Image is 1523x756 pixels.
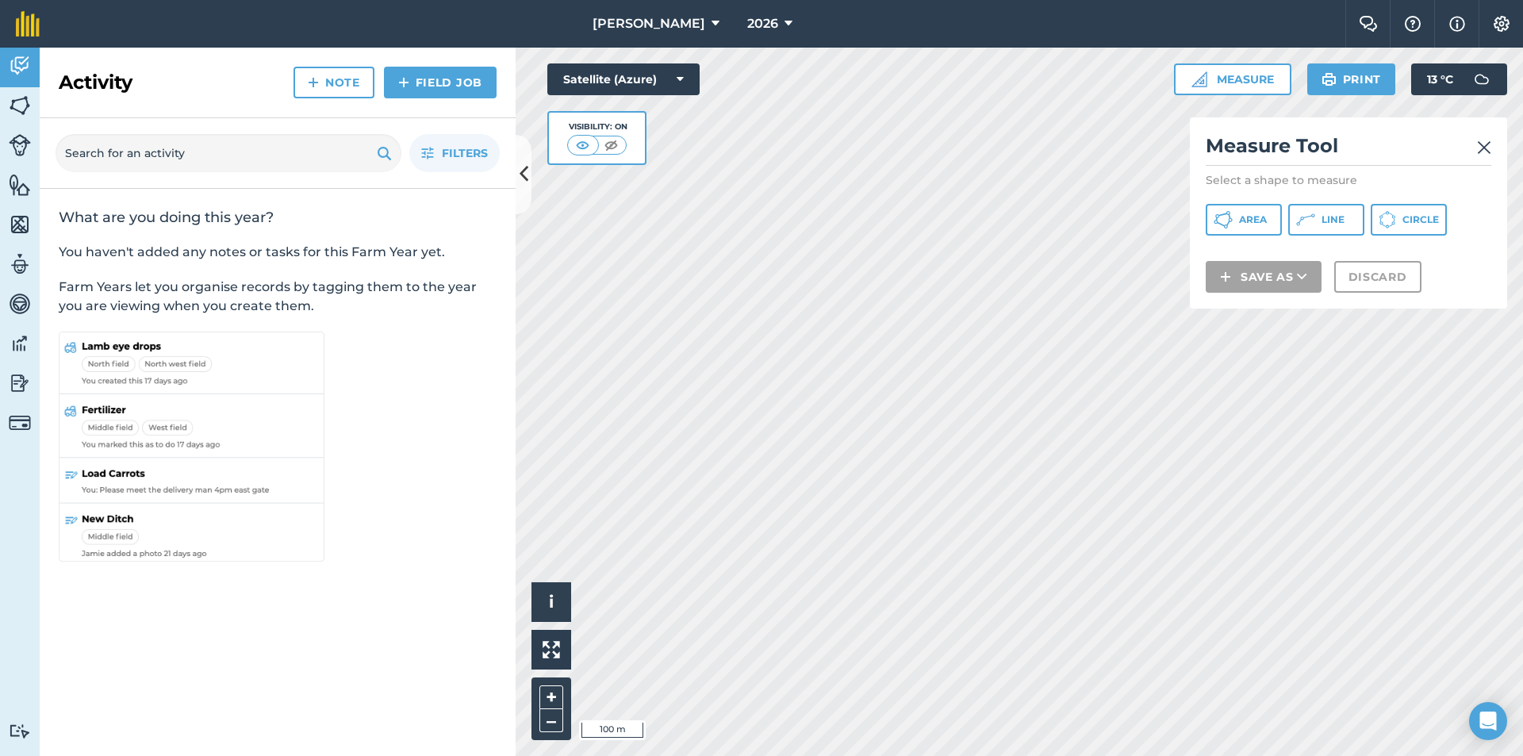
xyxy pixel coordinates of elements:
img: svg+xml;base64,PD94bWwgdmVyc2lvbj0iMS4wIiBlbmNvZGluZz0idXRmLTgiPz4KPCEtLSBHZW5lcmF0b3I6IEFkb2JlIE... [9,412,31,434]
img: svg+xml;base64,PHN2ZyB4bWxucz0iaHR0cDovL3d3dy53My5vcmcvMjAwMC9zdmciIHdpZHRoPSIxNCIgaGVpZ2h0PSIyNC... [1220,267,1231,286]
div: Open Intercom Messenger [1469,702,1507,740]
img: svg+xml;base64,PHN2ZyB4bWxucz0iaHR0cDovL3d3dy53My5vcmcvMjAwMC9zdmciIHdpZHRoPSIxOSIgaGVpZ2h0PSIyNC... [1322,70,1337,89]
a: Field Job [384,67,497,98]
button: Line [1288,204,1364,236]
span: 2026 [747,14,778,33]
span: Area [1239,213,1267,226]
img: Ruler icon [1191,71,1207,87]
div: Visibility: On [567,121,627,133]
h2: What are you doing this year? [59,208,497,227]
button: Satellite (Azure) [547,63,700,95]
img: A cog icon [1492,16,1511,32]
span: Line [1322,213,1345,226]
img: svg+xml;base64,PHN2ZyB4bWxucz0iaHR0cDovL3d3dy53My5vcmcvMjAwMC9zdmciIHdpZHRoPSIxNCIgaGVpZ2h0PSIyNC... [398,73,409,92]
img: fieldmargin Logo [16,11,40,36]
span: Filters [442,144,488,162]
button: i [531,582,571,622]
p: You haven't added any notes or tasks for this Farm Year yet. [59,243,497,262]
img: svg+xml;base64,PHN2ZyB4bWxucz0iaHR0cDovL3d3dy53My5vcmcvMjAwMC9zdmciIHdpZHRoPSI1MCIgaGVpZ2h0PSI0MC... [573,137,593,153]
img: svg+xml;base64,PD94bWwgdmVyc2lvbj0iMS4wIiBlbmNvZGluZz0idXRmLTgiPz4KPCEtLSBHZW5lcmF0b3I6IEFkb2JlIE... [9,371,31,395]
span: [PERSON_NAME] [593,14,705,33]
img: svg+xml;base64,PD94bWwgdmVyc2lvbj0iMS4wIiBlbmNvZGluZz0idXRmLTgiPz4KPCEtLSBHZW5lcmF0b3I6IEFkb2JlIE... [9,292,31,316]
button: – [539,709,563,732]
button: Discard [1334,261,1421,293]
img: svg+xml;base64,PHN2ZyB4bWxucz0iaHR0cDovL3d3dy53My5vcmcvMjAwMC9zdmciIHdpZHRoPSIyMiIgaGVpZ2h0PSIzMC... [1477,138,1491,157]
img: svg+xml;base64,PHN2ZyB4bWxucz0iaHR0cDovL3d3dy53My5vcmcvMjAwMC9zdmciIHdpZHRoPSIxNyIgaGVpZ2h0PSIxNy... [1449,14,1465,33]
button: Measure [1174,63,1291,95]
img: svg+xml;base64,PD94bWwgdmVyc2lvbj0iMS4wIiBlbmNvZGluZz0idXRmLTgiPz4KPCEtLSBHZW5lcmF0b3I6IEFkb2JlIE... [9,332,31,355]
p: Farm Years let you organise records by tagging them to the year you are viewing when you create t... [59,278,497,316]
img: svg+xml;base64,PHN2ZyB4bWxucz0iaHR0cDovL3d3dy53My5vcmcvMjAwMC9zdmciIHdpZHRoPSI1NiIgaGVpZ2h0PSI2MC... [9,94,31,117]
button: 13 °C [1411,63,1507,95]
h2: Measure Tool [1206,133,1491,166]
button: Area [1206,204,1282,236]
h2: Activity [59,70,132,95]
input: Search for an activity [56,134,401,172]
img: svg+xml;base64,PD94bWwgdmVyc2lvbj0iMS4wIiBlbmNvZGluZz0idXRmLTgiPz4KPCEtLSBHZW5lcmF0b3I6IEFkb2JlIE... [9,134,31,156]
button: Circle [1371,204,1447,236]
p: Select a shape to measure [1206,172,1491,188]
img: Two speech bubbles overlapping with the left bubble in the forefront [1359,16,1378,32]
button: Save as [1206,261,1322,293]
img: svg+xml;base64,PD94bWwgdmVyc2lvbj0iMS4wIiBlbmNvZGluZz0idXRmLTgiPz4KPCEtLSBHZW5lcmF0b3I6IEFkb2JlIE... [9,252,31,276]
img: svg+xml;base64,PD94bWwgdmVyc2lvbj0iMS4wIiBlbmNvZGluZz0idXRmLTgiPz4KPCEtLSBHZW5lcmF0b3I6IEFkb2JlIE... [9,723,31,739]
img: A question mark icon [1403,16,1422,32]
img: svg+xml;base64,PHN2ZyB4bWxucz0iaHR0cDovL3d3dy53My5vcmcvMjAwMC9zdmciIHdpZHRoPSI1MCIgaGVpZ2h0PSI0MC... [601,137,621,153]
span: 13 ° C [1427,63,1453,95]
span: Circle [1402,213,1439,226]
button: Print [1307,63,1396,95]
img: svg+xml;base64,PD94bWwgdmVyc2lvbj0iMS4wIiBlbmNvZGluZz0idXRmLTgiPz4KPCEtLSBHZW5lcmF0b3I6IEFkb2JlIE... [1466,63,1498,95]
img: svg+xml;base64,PD94bWwgdmVyc2lvbj0iMS4wIiBlbmNvZGluZz0idXRmLTgiPz4KPCEtLSBHZW5lcmF0b3I6IEFkb2JlIE... [9,54,31,78]
img: Four arrows, one pointing top left, one top right, one bottom right and the last bottom left [543,641,560,658]
a: Note [293,67,374,98]
img: svg+xml;base64,PHN2ZyB4bWxucz0iaHR0cDovL3d3dy53My5vcmcvMjAwMC9zdmciIHdpZHRoPSI1NiIgaGVpZ2h0PSI2MC... [9,173,31,197]
img: svg+xml;base64,PHN2ZyB4bWxucz0iaHR0cDovL3d3dy53My5vcmcvMjAwMC9zdmciIHdpZHRoPSIxOSIgaGVpZ2h0PSIyNC... [377,144,392,163]
button: + [539,685,563,709]
button: Filters [409,134,500,172]
img: svg+xml;base64,PHN2ZyB4bWxucz0iaHR0cDovL3d3dy53My5vcmcvMjAwMC9zdmciIHdpZHRoPSI1NiIgaGVpZ2h0PSI2MC... [9,213,31,236]
span: i [549,592,554,612]
img: svg+xml;base64,PHN2ZyB4bWxucz0iaHR0cDovL3d3dy53My5vcmcvMjAwMC9zdmciIHdpZHRoPSIxNCIgaGVpZ2h0PSIyNC... [308,73,319,92]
